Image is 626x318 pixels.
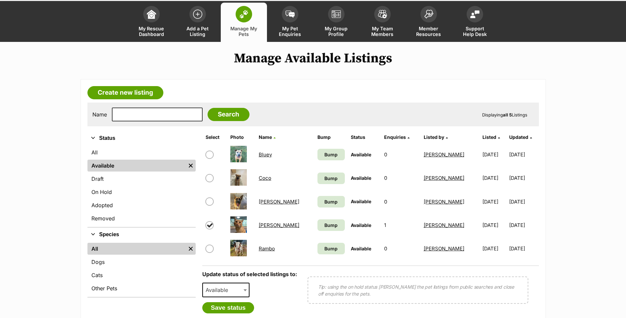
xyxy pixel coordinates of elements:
td: [DATE] [480,167,509,189]
a: Bump [317,243,345,254]
a: On Hold [87,186,196,198]
a: Bluey [259,151,272,158]
img: member-resources-icon-8e73f808a243e03378d46382f2149f9095a855e16c252ad45f914b54edf8863c.svg [424,10,433,18]
td: [DATE] [480,214,509,237]
label: Update status of selected listings to: [202,271,297,277]
a: Add a Pet Listing [175,3,221,42]
th: Photo [228,132,255,143]
td: 0 [381,143,420,166]
div: Species [87,241,196,297]
a: Updated [509,134,532,140]
p: Tip: using the on hold status [PERSON_NAME] the pet listings from public searches and close off e... [318,283,518,297]
span: Available [351,152,371,157]
span: Bump [324,222,338,229]
span: translation missing: en.admin.listings.index.attributes.enquiries [384,134,406,140]
span: Listed [482,134,496,140]
a: Bump [317,196,345,207]
span: Displaying Listings [482,112,527,117]
a: [PERSON_NAME] [424,222,464,228]
td: 0 [381,190,420,213]
a: [PERSON_NAME] [424,151,464,158]
a: My Group Profile [313,3,359,42]
a: My Team Members [359,3,406,42]
img: dashboard-icon-eb2f2d2d3e046f16d808141f083e7271f6b2e854fb5c12c21221c1fb7104beca.svg [147,10,156,19]
span: Name [259,134,272,140]
a: Bump [317,173,345,184]
a: All [87,146,196,158]
span: Available [351,175,371,181]
a: Remove filter [186,160,196,172]
span: Bump [324,198,338,205]
td: [DATE] [509,214,538,237]
img: help-desk-icon-fdf02630f3aa405de69fd3d07c3f3aa587a6932b1a1747fa1d2bba05be0121f9.svg [470,10,479,18]
td: [DATE] [509,237,538,260]
span: Updated [509,134,528,140]
td: [DATE] [509,190,538,213]
a: All [87,243,186,255]
a: Enquiries [384,134,410,140]
span: Support Help Desk [460,26,490,37]
a: [PERSON_NAME] [259,222,299,228]
span: My Rescue Dashboard [137,26,166,37]
span: Available [351,222,371,228]
span: My Pet Enquiries [275,26,305,37]
a: Remove filter [186,243,196,255]
a: Cats [87,269,196,281]
span: Member Resources [414,26,444,37]
a: [PERSON_NAME] [424,199,464,205]
span: My Group Profile [321,26,351,37]
span: Available [351,199,371,204]
a: Rambo [259,245,275,252]
input: Search [208,108,249,121]
a: [PERSON_NAME] [259,199,299,205]
img: group-profile-icon-3fa3cf56718a62981997c0bc7e787c4b2cf8bcc04b72c1350f741eb67cf2f40e.svg [332,10,341,18]
span: Available [203,285,235,295]
a: Name [259,134,276,140]
span: Bump [324,151,338,158]
span: Available [351,246,371,251]
span: Manage My Pets [229,26,259,37]
a: Bump [317,149,345,160]
td: [DATE] [480,237,509,260]
th: Bump [315,132,347,143]
td: [DATE] [509,143,538,166]
a: My Rescue Dashboard [128,3,175,42]
td: [DATE] [480,190,509,213]
strong: all 5 [503,112,512,117]
a: Dogs [87,256,196,268]
a: Create new listing [87,86,163,99]
a: [PERSON_NAME] [424,245,464,252]
a: Listed by [424,134,448,140]
td: 0 [381,167,420,189]
a: Adopted [87,199,196,211]
span: My Team Members [368,26,397,37]
span: Add a Pet Listing [183,26,213,37]
td: [DATE] [480,143,509,166]
img: manage-my-pets-icon-02211641906a0b7f246fdf0571729dbe1e7629f14944591b6c1af311fb30b64b.svg [239,10,248,18]
img: team-members-icon-5396bd8760b3fe7c0b43da4ab00e1e3bb1a5d9ba89233759b79545d2d3fc5d0d.svg [378,10,387,18]
span: Bump [324,175,338,182]
a: Member Resources [406,3,452,42]
button: Save status [202,302,254,313]
td: 0 [381,237,420,260]
th: Status [348,132,381,143]
span: Available [202,283,250,297]
a: Manage My Pets [221,3,267,42]
th: Select [203,132,227,143]
a: My Pet Enquiries [267,3,313,42]
img: pet-enquiries-icon-7e3ad2cf08bfb03b45e93fb7055b45f3efa6380592205ae92323e6603595dc1f.svg [285,11,295,18]
img: add-pet-listing-icon-0afa8454b4691262ce3f59096e99ab1cd57d4a30225e0717b998d2c9b9846f56.svg [193,10,202,19]
span: Bump [324,245,338,252]
a: Removed [87,212,196,224]
span: Listed by [424,134,444,140]
label: Name [92,111,107,117]
a: Coco [259,175,271,181]
a: Draft [87,173,196,185]
button: Status [87,134,196,143]
a: Available [87,160,186,172]
a: Listed [482,134,500,140]
td: [DATE] [509,167,538,189]
a: Other Pets [87,282,196,294]
button: Species [87,230,196,239]
td: 1 [381,214,420,237]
